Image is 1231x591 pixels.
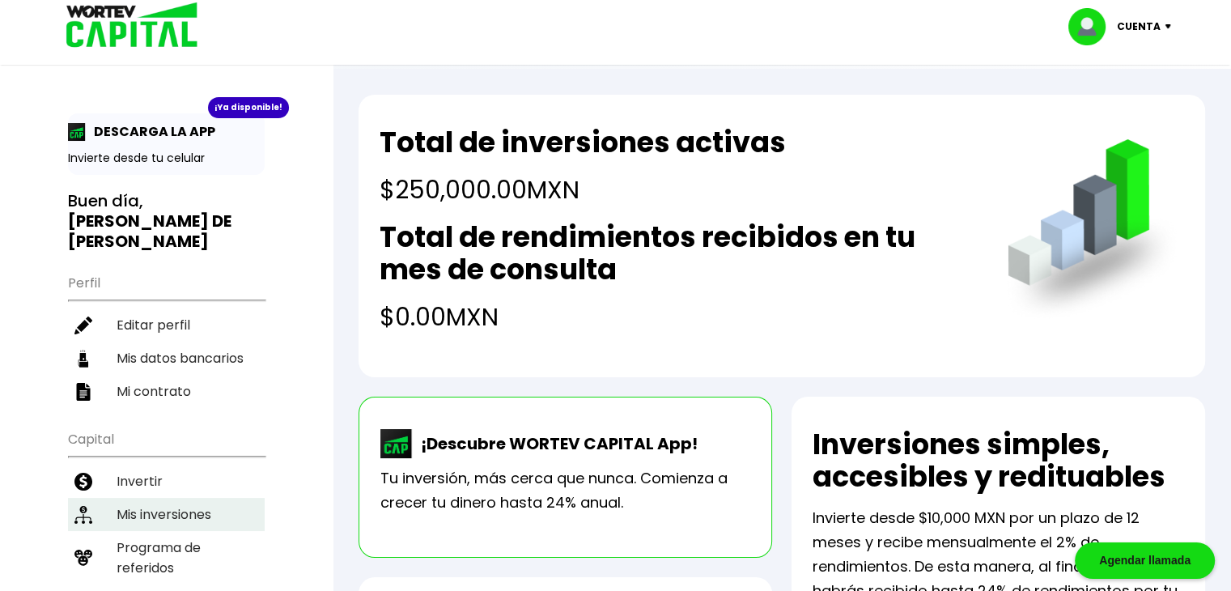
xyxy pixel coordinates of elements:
img: contrato-icon.f2db500c.svg [74,383,92,401]
a: Mis datos bancarios [68,342,265,375]
img: profile-image [1068,8,1117,45]
p: ¡Descubre WORTEV CAPITAL App! [413,432,698,456]
div: ¡Ya disponible! [208,97,289,118]
img: recomiendanos-icon.9b8e9327.svg [74,549,92,567]
img: inversiones-icon.6695dc30.svg [74,506,92,524]
h4: $250,000.00 MXN [380,172,786,208]
img: invertir-icon.b3b967d7.svg [74,473,92,491]
img: grafica.516fef24.png [1000,139,1184,323]
p: Tu inversión, más cerca que nunca. Comienza a crecer tu dinero hasta 24% anual. [380,466,750,515]
ul: Perfil [68,265,265,408]
img: icon-down [1161,24,1182,29]
h4: $0.00 MXN [380,299,975,335]
h2: Inversiones simples, accesibles y redituables [813,428,1184,493]
b: [PERSON_NAME] DE [PERSON_NAME] [68,210,231,253]
div: Agendar llamada [1075,542,1215,579]
img: app-icon [68,123,86,141]
img: editar-icon.952d3147.svg [74,317,92,334]
a: Mi contrato [68,375,265,408]
h2: Total de inversiones activas [380,126,786,159]
p: Invierte desde tu celular [68,150,265,167]
img: wortev-capital-app-icon [380,429,413,458]
p: DESCARGA LA APP [86,121,215,142]
a: Programa de referidos [68,531,265,585]
a: Editar perfil [68,308,265,342]
h2: Total de rendimientos recibidos en tu mes de consulta [380,221,975,286]
a: Mis inversiones [68,498,265,531]
img: datos-icon.10cf9172.svg [74,350,92,368]
a: Invertir [68,465,265,498]
p: Cuenta [1117,15,1161,39]
h3: Buen día, [68,191,265,252]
